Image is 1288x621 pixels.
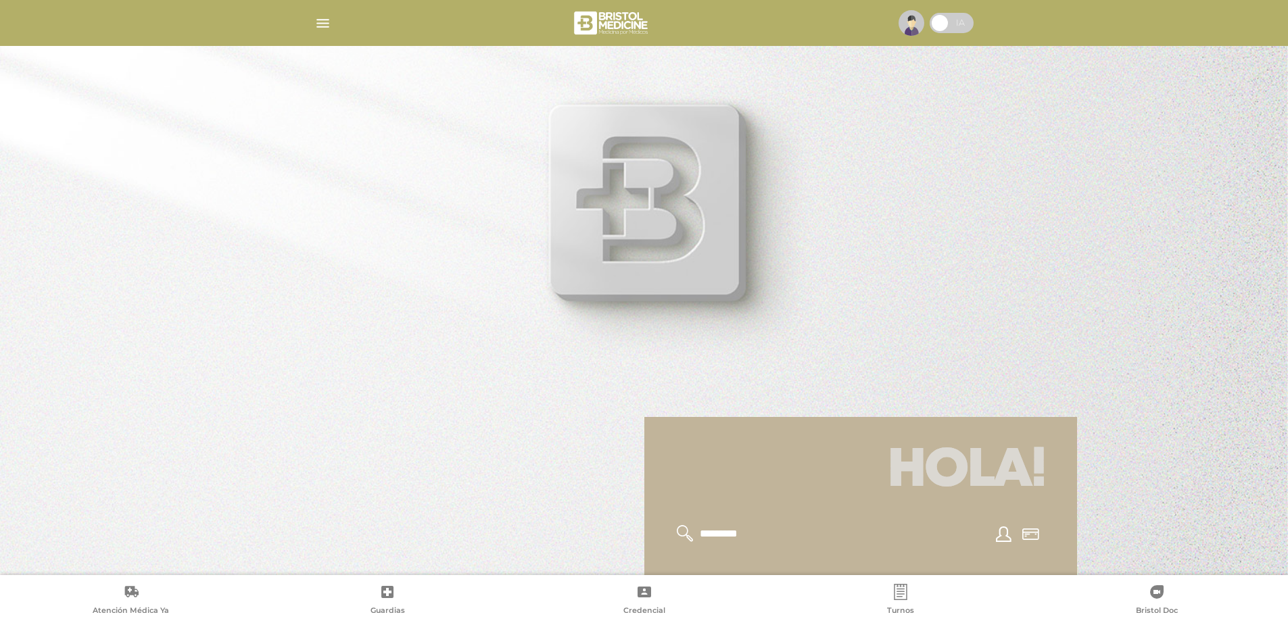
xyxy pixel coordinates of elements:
span: Guardias [371,605,405,618]
img: Cober_menu-lines-white.svg [314,15,331,32]
h1: Hola! [661,433,1061,509]
img: profile-placeholder.svg [899,10,924,36]
span: Atención Médica Ya [93,605,169,618]
span: Bristol Doc [1136,605,1178,618]
a: Atención Médica Ya [3,584,259,618]
span: Credencial [623,605,665,618]
a: Guardias [259,584,515,618]
a: Credencial [516,584,772,618]
a: Bristol Doc [1029,584,1285,618]
img: bristol-medicine-blanco.png [572,7,652,39]
a: Turnos [772,584,1028,618]
span: Turnos [887,605,914,618]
